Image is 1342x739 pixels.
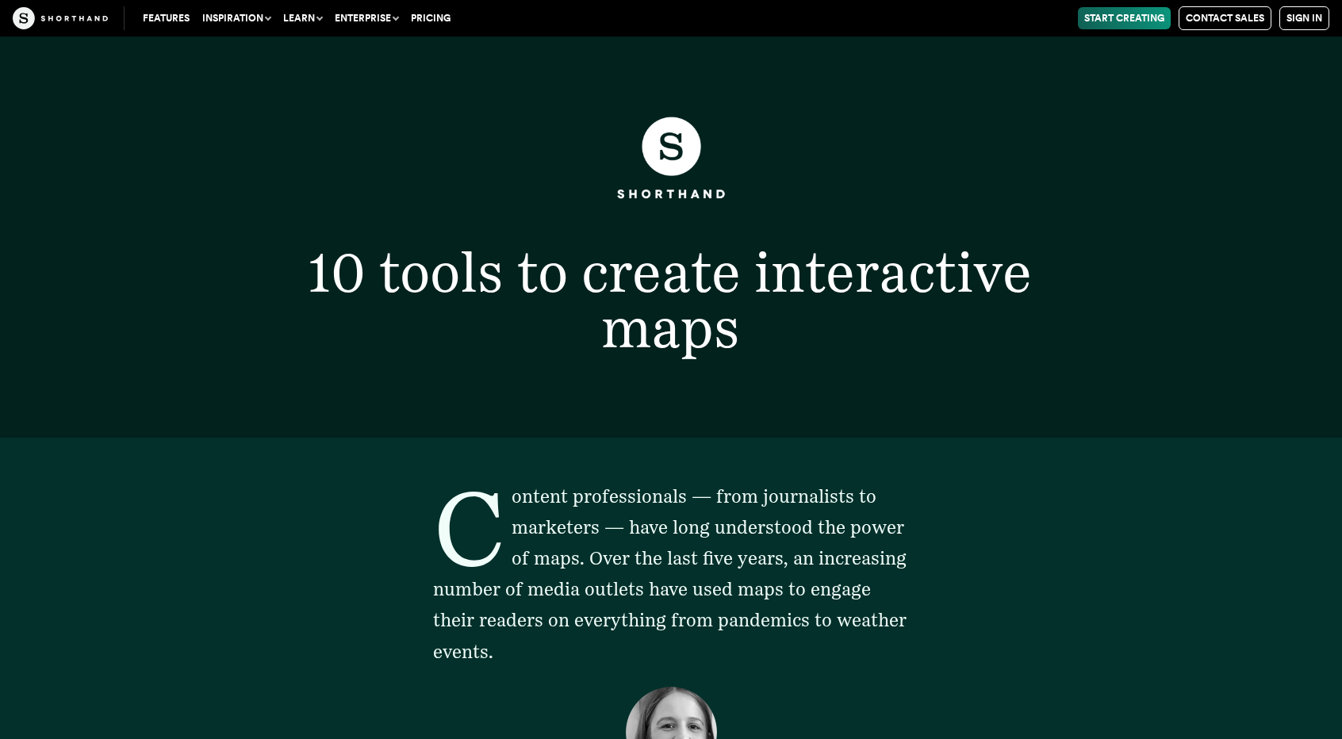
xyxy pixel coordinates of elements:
a: Start Creating [1078,7,1171,29]
img: The Craft [13,7,108,29]
h1: 10 tools to create interactive maps [221,245,1120,355]
button: Learn [277,7,328,29]
span: Content professionals — from journalists to marketers — have long understood the power of maps. O... [433,485,907,662]
a: Sign in [1279,6,1329,30]
a: Pricing [405,7,457,29]
a: Features [136,7,196,29]
button: Inspiration [196,7,277,29]
a: Contact Sales [1179,6,1271,30]
button: Enterprise [328,7,405,29]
